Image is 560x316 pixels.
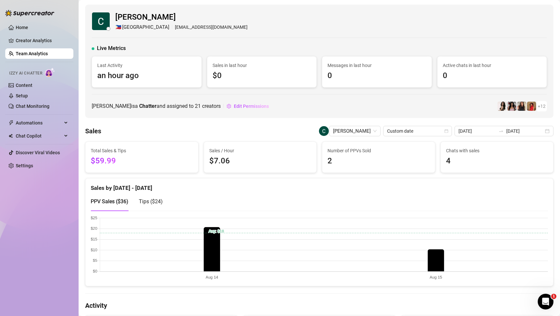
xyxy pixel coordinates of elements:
h4: Sales [85,126,101,136]
a: Creator Analytics [16,35,68,46]
span: [GEOGRAPHIC_DATA] [122,24,169,31]
b: Chatter [139,103,157,109]
span: Tips ( $24 ) [139,198,163,205]
iframe: Intercom live chat [538,294,553,309]
a: Team Analytics [16,51,48,56]
span: Cecil Capuchino [333,126,377,136]
h4: Activity [85,301,553,310]
span: PPV Sales ( $36 ) [91,198,128,205]
span: setting [227,104,231,108]
span: $59.99 [91,155,193,167]
a: Settings [16,163,33,168]
span: Last Activity [97,62,196,69]
button: Edit Permissions [226,101,269,111]
span: 🇵🇭 [115,24,121,31]
span: Chat Copilot [16,131,62,141]
span: Total Sales & Tips [91,147,193,154]
span: 1 [551,294,556,299]
span: an hour ago [97,70,196,82]
span: $7.06 [209,155,311,167]
div: [EMAIL_ADDRESS][DOMAIN_NAME] [115,24,248,31]
span: Active chats in last hour [443,62,542,69]
img: logo-BBDzfeDw.svg [5,10,54,16]
span: thunderbolt [9,120,14,125]
span: 4 [446,155,548,167]
img: Chat Copilot [9,134,13,138]
img: AI Chatter [45,68,55,77]
img: diandradelgado [517,102,526,111]
input: Start date [458,127,496,135]
span: swap-right [498,128,504,134]
span: Sales / Hour [209,147,311,154]
span: Number of PPVs Sold [327,147,430,154]
span: [PERSON_NAME] is a and assigned to creators [92,102,221,110]
span: Messages in last hour [327,62,426,69]
span: Automations [16,118,62,128]
img: Cecil Capuchino [92,12,110,30]
a: Chat Monitoring [16,104,49,109]
span: Chats with sales [446,147,548,154]
span: 0 [443,70,542,82]
span: Live Metrics [97,44,126,52]
input: End date [506,127,544,135]
span: Custom date [387,126,448,136]
img: Cecil Capuchino [319,126,329,136]
span: to [498,128,504,134]
img: ChloeLove [497,102,507,111]
a: Content [16,83,32,88]
span: 2 [327,155,430,167]
span: 21 [195,103,201,109]
span: Izzy AI Chatter [9,70,42,76]
span: 0 [327,70,426,82]
span: + 12 [538,103,546,110]
a: Setup [16,93,28,98]
span: [PERSON_NAME] [115,11,248,24]
span: Sales in last hour [213,62,311,69]
a: Home [16,25,28,30]
span: Edit Permissions [234,104,269,109]
img: bellatendresse [527,102,536,111]
img: empress.venus [507,102,516,111]
span: calendar [444,129,448,133]
span: $0 [213,70,311,82]
a: Discover Viral Videos [16,150,60,155]
div: Sales by [DATE] - [DATE] [91,178,548,192]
